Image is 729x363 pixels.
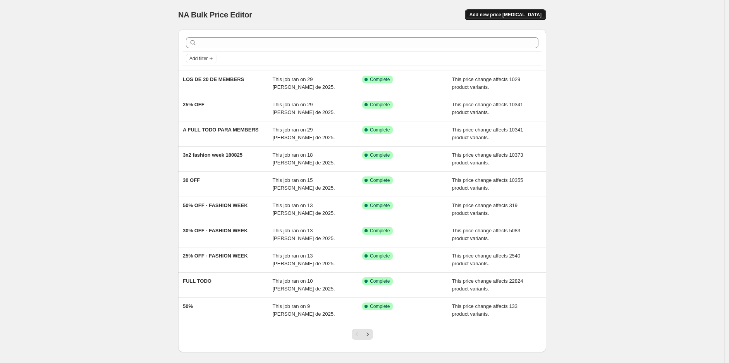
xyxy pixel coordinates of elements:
[183,127,258,133] span: A FULL TODO PARA MEMBERS
[370,303,390,309] span: Complete
[183,177,200,183] span: 30 OFF
[183,202,248,208] span: 50% OFF - FASHION WEEK
[273,303,335,317] span: This job ran on 9 [PERSON_NAME] de 2025.
[370,253,390,259] span: Complete
[469,12,542,18] span: Add new price [MEDICAL_DATA]
[452,228,521,241] span: This price change affects 5083 product variants.
[186,54,217,63] button: Add filter
[452,303,518,317] span: This price change affects 133 product variants.
[273,202,335,216] span: This job ran on 13 [PERSON_NAME] de 2025.
[273,127,335,140] span: This job ran on 29 [PERSON_NAME] de 2025.
[273,152,335,166] span: This job ran on 18 [PERSON_NAME] de 2025.
[352,329,373,340] nav: Pagination
[273,278,335,292] span: This job ran on 10 [PERSON_NAME] de 2025.
[452,253,521,266] span: This price change affects 2540 product variants.
[183,102,205,107] span: 25% OFF
[465,9,546,20] button: Add new price [MEDICAL_DATA]
[370,127,390,133] span: Complete
[370,278,390,284] span: Complete
[273,102,335,115] span: This job ran on 29 [PERSON_NAME] de 2025.
[183,303,193,309] span: 50%
[452,127,523,140] span: This price change affects 10341 product variants.
[452,152,523,166] span: This price change affects 10373 product variants.
[452,278,523,292] span: This price change affects 22824 product variants.
[452,76,521,90] span: This price change affects 1029 product variants.
[183,228,248,233] span: 30% OFF - FASHION WEEK
[452,202,518,216] span: This price change affects 319 product variants.
[452,177,523,191] span: This price change affects 10355 product variants.
[183,278,211,284] span: FULL TODO
[370,177,390,183] span: Complete
[362,329,373,340] button: Next
[273,76,335,90] span: This job ran on 29 [PERSON_NAME] de 2025.
[183,76,244,82] span: LOS DE 20 DE MEMBERS
[370,152,390,158] span: Complete
[183,152,242,158] span: 3x2 fashion week 180825
[273,177,335,191] span: This job ran on 15 [PERSON_NAME] de 2025.
[370,228,390,234] span: Complete
[370,76,390,83] span: Complete
[273,228,335,241] span: This job ran on 13 [PERSON_NAME] de 2025.
[452,102,523,115] span: This price change affects 10341 product variants.
[183,253,248,259] span: 25% OFF - FASHION WEEK
[370,102,390,108] span: Complete
[189,55,208,62] span: Add filter
[370,202,390,209] span: Complete
[178,10,252,19] span: NA Bulk Price Editor
[273,253,335,266] span: This job ran on 13 [PERSON_NAME] de 2025.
